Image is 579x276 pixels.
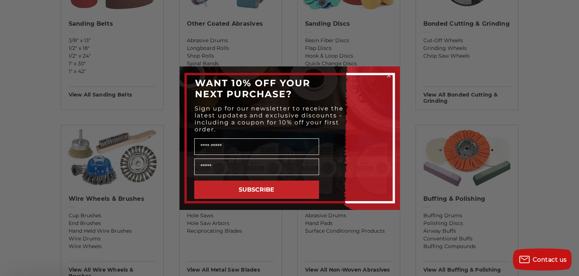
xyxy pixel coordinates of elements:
button: Contact us [513,248,572,270]
span: Sign up for our newsletter to receive the latest updates and exclusive discounts - including a co... [195,105,344,133]
button: Close dialog [385,72,392,79]
button: SUBSCRIBE [194,181,319,199]
input: Email [194,159,319,175]
span: WANT 10% OFF YOUR NEXT PURCHASE? [195,77,310,99]
span: Contact us [533,256,567,263]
